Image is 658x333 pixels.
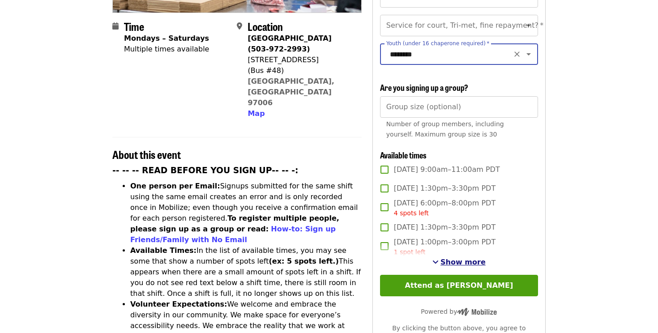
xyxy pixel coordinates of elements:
strong: Volunteer Expectations: [130,300,227,308]
strong: One person per Email: [130,182,220,190]
button: Open [522,19,535,32]
input: [object Object] [380,96,538,118]
div: Multiple times available [124,44,209,55]
img: Powered by Mobilize [457,308,497,316]
span: 4 spots left [394,209,429,217]
li: In the list of available times, you may see some that show a number of spots left This appears wh... [130,245,362,299]
span: Number of group members, including yourself. Maximum group size is 30 [386,120,504,138]
strong: [GEOGRAPHIC_DATA] (503-972-2993) [248,34,331,53]
button: Attend as [PERSON_NAME] [380,275,538,296]
span: [DATE] 9:00am–11:00am PDT [394,164,500,175]
span: [DATE] 1:00pm–3:00pm PDT [394,237,496,257]
strong: Available Times: [130,246,197,255]
span: [DATE] 6:00pm–8:00pm PDT [394,198,496,218]
span: Map [248,109,265,118]
label: Youth (under 16 chaperone required) [386,41,489,46]
i: calendar icon [112,22,119,30]
div: (Bus #48) [248,65,354,76]
i: map-marker-alt icon [237,22,242,30]
strong: -- -- -- READ BEFORE YOU SIGN UP-- -- -: [112,166,299,175]
span: Available times [380,149,427,161]
span: Show more [440,258,486,266]
a: [GEOGRAPHIC_DATA], [GEOGRAPHIC_DATA] 97006 [248,77,334,107]
strong: Mondays – Saturdays [124,34,209,43]
button: See more timeslots [432,257,486,268]
button: Clear [511,48,523,60]
strong: (ex: 5 spots left.) [269,257,338,265]
strong: To register multiple people, please sign up as a group or read: [130,214,339,233]
div: [STREET_ADDRESS] [248,55,354,65]
span: About this event [112,146,181,162]
span: 1 spot left [394,248,426,256]
span: [DATE] 1:30pm–3:30pm PDT [394,183,496,194]
a: How-to: Sign up Friends/Family with No Email [130,225,336,244]
span: Time [124,18,144,34]
span: Location [248,18,283,34]
span: Powered by [421,308,497,315]
li: Signups submitted for the same shift using the same email creates an error and is only recorded o... [130,181,362,245]
span: Are you signing up a group? [380,81,468,93]
button: Map [248,108,265,119]
span: [DATE] 1:30pm–3:30pm PDT [394,222,496,233]
button: Open [522,48,535,60]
